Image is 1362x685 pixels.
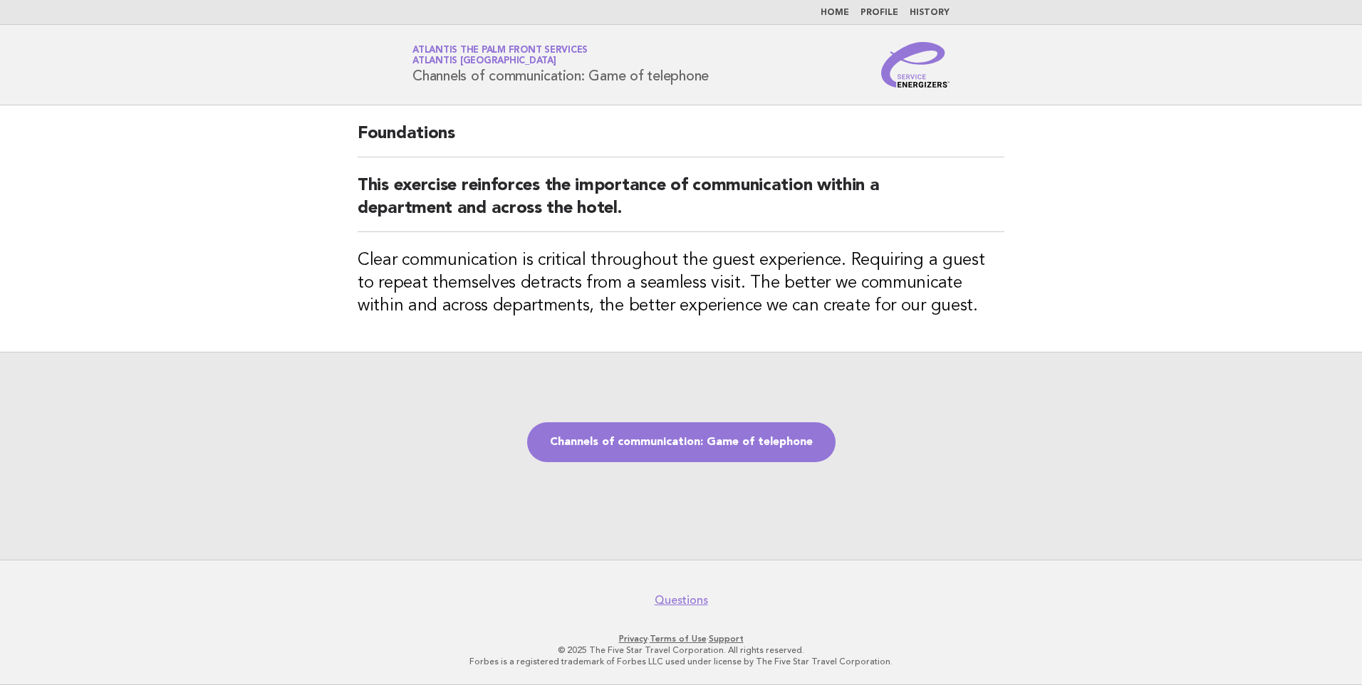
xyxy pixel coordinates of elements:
[821,9,849,17] a: Home
[412,46,588,66] a: Atlantis The Palm Front ServicesAtlantis [GEOGRAPHIC_DATA]
[881,42,950,88] img: Service Energizers
[245,633,1117,644] p: · ·
[861,9,898,17] a: Profile
[358,122,1004,157] h2: Foundations
[245,656,1117,667] p: Forbes is a registered trademark of Forbes LLC used under license by The Five Star Travel Corpora...
[650,634,707,644] a: Terms of Use
[709,634,744,644] a: Support
[358,249,1004,318] h3: Clear communication is critical throughout the guest experience. Requiring a guest to repeat them...
[412,57,556,66] span: Atlantis [GEOGRAPHIC_DATA]
[358,174,1004,232] h2: This exercise reinforces the importance of communication within a department and across the hotel.
[655,593,708,607] a: Questions
[245,644,1117,656] p: © 2025 The Five Star Travel Corporation. All rights reserved.
[910,9,950,17] a: History
[527,422,836,462] a: Channels of communication: Game of telephone
[619,634,648,644] a: Privacy
[412,46,709,83] h1: Channels of communication: Game of telephone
